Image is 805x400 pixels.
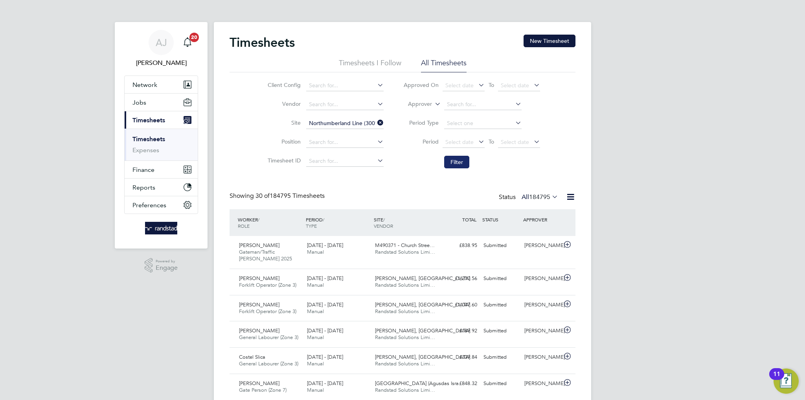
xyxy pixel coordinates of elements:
[375,327,470,334] span: [PERSON_NAME], [GEOGRAPHIC_DATA]
[375,301,470,308] span: [PERSON_NAME], [GEOGRAPHIC_DATA]
[480,299,521,312] div: Submitted
[239,308,296,315] span: Forklift Operator (Zone 3)
[307,275,343,282] span: [DATE] - [DATE]
[156,37,167,48] span: AJ
[439,272,480,285] div: £1,210.56
[383,216,385,223] span: /
[375,249,435,255] span: Randstad Solutions Limi…
[306,137,384,148] input: Search for...
[230,192,326,200] div: Showing
[480,324,521,337] div: Submitted
[239,327,279,334] span: [PERSON_NAME]
[132,184,155,191] span: Reports
[524,35,575,47] button: New Timesheet
[307,334,324,341] span: Manual
[375,308,435,315] span: Randstad Solutions Limi…
[265,119,301,126] label: Site
[486,136,496,147] span: To
[307,249,324,255] span: Manual
[439,377,480,390] div: £848.32
[444,99,522,110] input: Search for...
[480,351,521,364] div: Submitted
[372,212,440,233] div: SITE
[265,157,301,164] label: Timesheet ID
[255,192,270,200] span: 30 of
[323,216,324,223] span: /
[499,192,560,203] div: Status
[239,275,279,282] span: [PERSON_NAME]
[307,308,324,315] span: Manual
[145,258,178,273] a: Powered byEngage
[265,81,301,88] label: Client Config
[125,111,198,129] button: Timesheets
[375,275,470,282] span: [PERSON_NAME], [GEOGRAPHIC_DATA]
[255,192,325,200] span: 184795 Timesheets
[132,81,157,88] span: Network
[265,138,301,145] label: Position
[132,116,165,124] span: Timesheets
[307,301,343,308] span: [DATE] - [DATE]
[529,193,550,201] span: 184795
[521,212,562,227] div: APPROVER
[403,81,439,88] label: Approved On
[239,354,265,360] span: Costel Slica
[124,30,198,68] a: AJ[PERSON_NAME]
[445,82,474,89] span: Select date
[444,118,522,129] input: Select one
[462,216,476,223] span: TOTAL
[125,196,198,214] button: Preferences
[480,239,521,252] div: Submitted
[239,242,279,249] span: [PERSON_NAME]
[375,334,435,341] span: Randstad Solutions Limi…
[304,212,372,233] div: PERIOD
[375,360,435,367] span: Randstad Solutions Limi…
[307,327,343,334] span: [DATE] - [DATE]
[180,30,195,55] a: 20
[480,212,521,227] div: STATUS
[132,99,146,106] span: Jobs
[444,156,469,168] button: Filter
[156,265,178,271] span: Engage
[774,369,799,394] button: Open Resource Center, 11 new notifications
[521,272,562,285] div: [PERSON_NAME]
[375,354,470,360] span: [PERSON_NAME], [GEOGRAPHIC_DATA]
[374,223,393,229] span: VENDOR
[439,239,480,252] div: £838.95
[306,156,384,167] input: Search for...
[501,82,529,89] span: Select date
[230,35,295,50] h2: Timesheets
[132,135,165,143] a: Timesheets
[306,80,384,91] input: Search for...
[439,299,480,312] div: £1,047.60
[773,374,780,384] div: 11
[522,193,558,201] label: All
[124,222,198,234] a: Go to home page
[239,301,279,308] span: [PERSON_NAME]
[239,334,298,341] span: General Labourer (Zone 3)
[265,100,301,107] label: Vendor
[306,99,384,110] input: Search for...
[156,258,178,265] span: Powered by
[375,242,435,249] span: M490371 - Church Stree…
[306,223,317,229] span: TYPE
[132,146,159,154] a: Expenses
[125,129,198,160] div: Timesheets
[258,216,259,223] span: /
[239,249,292,262] span: Gateman/Traffic [PERSON_NAME] 2025
[439,351,480,364] div: £339.84
[445,138,474,146] span: Select date
[307,380,343,387] span: [DATE] - [DATE]
[307,282,324,288] span: Manual
[115,22,208,249] nav: Main navigation
[125,161,198,178] button: Finance
[421,58,467,72] li: All Timesheets
[145,222,178,234] img: randstad-logo-retina.png
[125,179,198,196] button: Reports
[307,360,324,367] span: Manual
[236,212,304,233] div: WORKER
[125,94,198,111] button: Jobs
[486,80,496,90] span: To
[480,377,521,390] div: Submitted
[521,377,562,390] div: [PERSON_NAME]
[239,282,296,288] span: Forklift Operator (Zone 3)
